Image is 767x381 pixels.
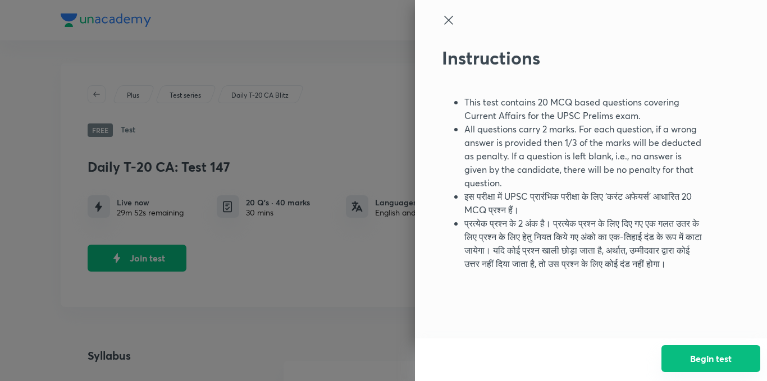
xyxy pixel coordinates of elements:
[464,95,702,122] li: This test contains 20 MCQ based questions covering Current Affairs for the UPSC Prelims exam.
[442,47,702,68] h2: Instructions
[464,217,702,270] li: प्रत्येक प्रश्न के 2 अंक है। प्रत्येक प्रश्न के लिए दिए गए एक गलत उतर के लिए प्रश्न के लिए हेतु न...
[464,190,702,217] li: इस परीक्षा में UPSC प्रारंभिक परीक्षा के लिए 'करंट अफेयर्स' आधारित 20 MCQ प्रश्न हैं।
[464,122,702,190] li: All questions carry 2 marks. For each question, if a wrong answer is provided then 1/3 of the mar...
[661,345,760,372] button: Begin test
